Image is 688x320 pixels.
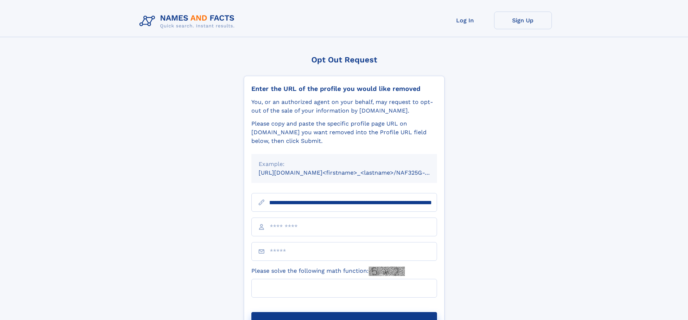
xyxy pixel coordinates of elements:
[251,267,405,276] label: Please solve the following math function:
[251,119,437,145] div: Please copy and paste the specific profile page URL on [DOMAIN_NAME] you want removed into the Pr...
[251,98,437,115] div: You, or an authorized agent on your behalf, may request to opt-out of the sale of your informatio...
[259,169,451,176] small: [URL][DOMAIN_NAME]<firstname>_<lastname>/NAF325G-xxxxxxxx
[251,85,437,93] div: Enter the URL of the profile you would like removed
[436,12,494,29] a: Log In
[259,160,430,168] div: Example:
[494,12,552,29] a: Sign Up
[244,55,445,64] div: Opt Out Request
[137,12,241,31] img: Logo Names and Facts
